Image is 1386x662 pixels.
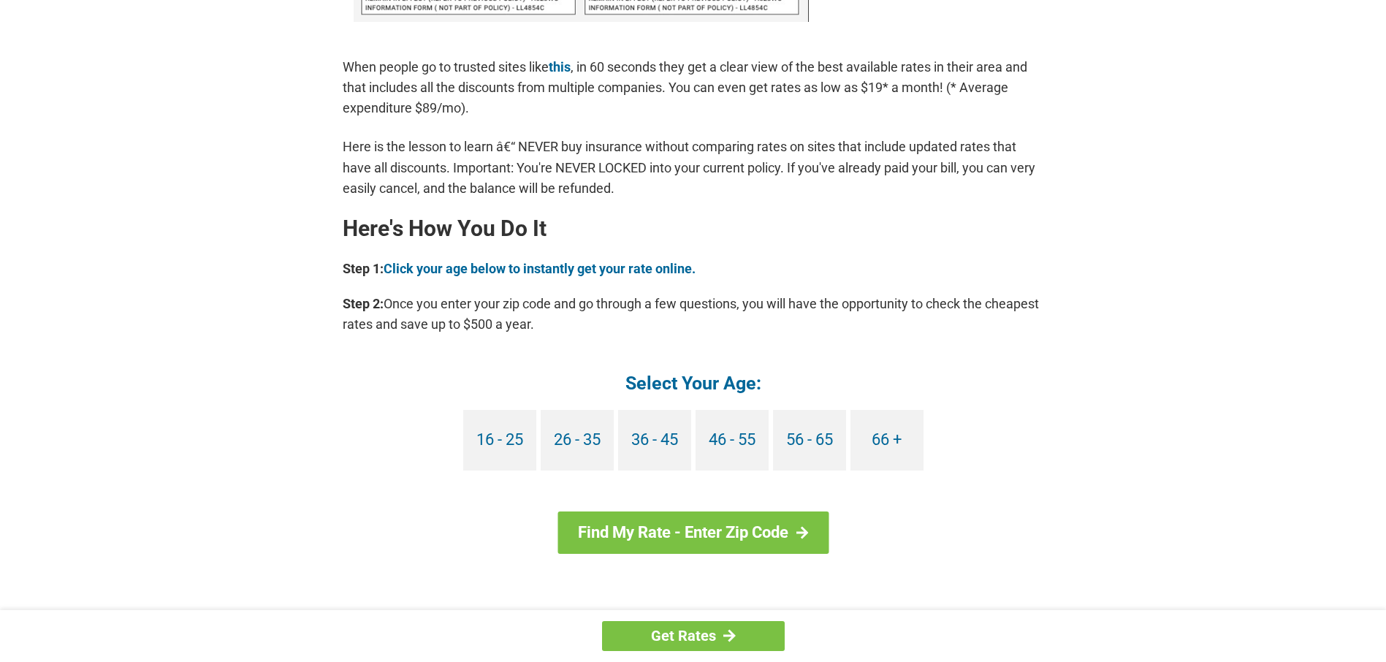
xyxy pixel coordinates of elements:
a: 66 + [850,410,924,471]
a: 56 - 65 [773,410,846,471]
a: Find My Rate - Enter Zip Code [557,511,829,554]
a: 16 - 25 [463,410,536,471]
p: Once you enter your zip code and go through a few questions, you will have the opportunity to che... [343,294,1044,335]
p: When people go to trusted sites like , in 60 seconds they get a clear view of the best available ... [343,57,1044,118]
b: Step 2: [343,296,384,311]
h2: Here's How You Do It [343,217,1044,240]
a: 36 - 45 [618,410,691,471]
a: Click your age below to instantly get your rate online. [384,261,696,276]
a: 26 - 35 [541,410,614,471]
b: Step 1: [343,261,384,276]
h4: Select Your Age: [343,371,1044,395]
a: 46 - 55 [696,410,769,471]
a: Get Rates [602,621,785,651]
a: this [549,59,571,75]
p: Here is the lesson to learn â€“ NEVER buy insurance without comparing rates on sites that include... [343,137,1044,198]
